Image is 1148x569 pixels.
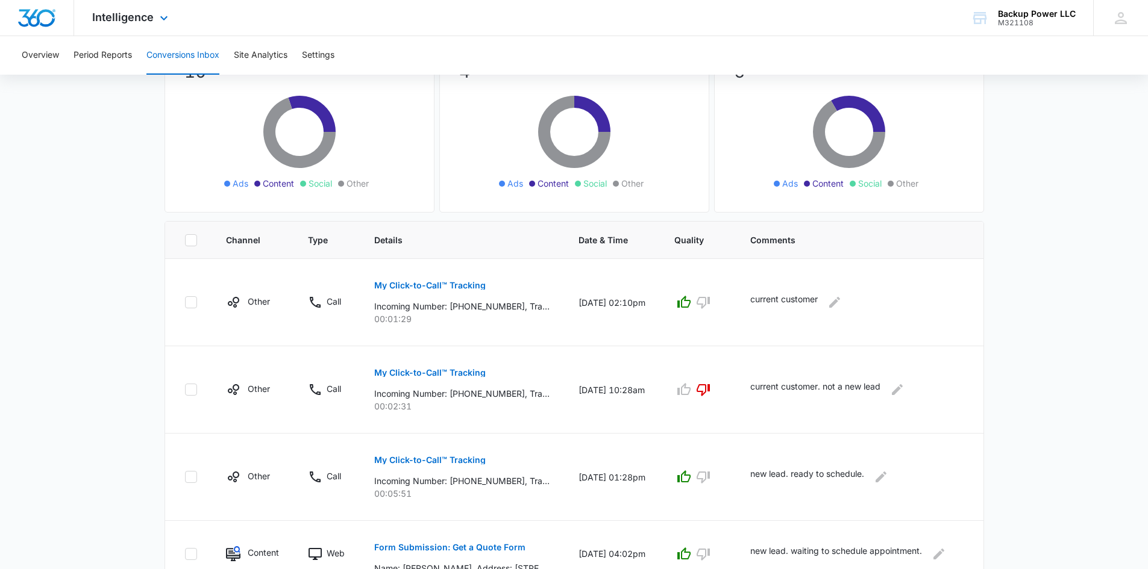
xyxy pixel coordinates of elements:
p: Content [248,546,278,559]
span: Details [374,234,532,246]
span: Comments [750,234,947,246]
span: Type [308,234,328,246]
button: Edit Comments [888,380,907,399]
span: Social [309,177,332,190]
p: Incoming Number: [PHONE_NUMBER], Tracking Number: [PHONE_NUMBER], Ring To: [PHONE_NUMBER], Caller... [374,474,550,487]
p: Call [327,382,341,395]
span: Social [858,177,882,190]
td: [DATE] 02:10pm [564,259,660,346]
button: My Click-to-Call™ Tracking [374,446,486,474]
p: Incoming Number: [PHONE_NUMBER], Tracking Number: [PHONE_NUMBER], Ring To: [PHONE_NUMBER], Caller... [374,387,550,400]
span: Content [538,177,569,190]
div: account name [998,9,1076,19]
span: Other [621,177,644,190]
span: Content [812,177,844,190]
span: Social [583,177,607,190]
button: Form Submission: Get a Quote Form [374,533,525,562]
p: Other [248,295,270,308]
p: My Click-to-Call™ Tracking [374,368,486,377]
p: new lead. ready to schedule. [750,467,864,487]
p: current customer. not a new lead [750,380,880,399]
p: Call [327,470,341,482]
button: Overview [22,36,59,75]
button: Site Analytics [234,36,287,75]
button: Edit Comments [825,293,844,312]
span: Content [263,177,294,190]
button: Settings [302,36,334,75]
p: My Click-to-Call™ Tracking [374,281,486,290]
td: [DATE] 01:28pm [564,434,660,521]
span: Ads [782,177,798,190]
p: new lead. waiting to schedule appointment. [750,544,922,564]
div: account id [998,19,1076,27]
p: My Click-to-Call™ Tracking [374,456,486,464]
p: Other [248,382,270,395]
td: [DATE] 10:28am [564,346,660,434]
p: current customer [750,293,818,312]
button: Edit Comments [871,467,891,487]
button: My Click-to-Call™ Tracking [374,271,486,300]
p: 00:05:51 [374,487,550,500]
p: Other [248,470,270,482]
p: 00:02:31 [374,400,550,412]
span: Other [347,177,369,190]
button: Period Reports [74,36,132,75]
button: Edit Comments [929,544,949,564]
span: Date & Time [579,234,628,246]
p: 00:01:29 [374,312,550,325]
span: Ads [507,177,523,190]
span: Other [896,177,918,190]
button: Conversions Inbox [146,36,219,75]
p: Form Submission: Get a Quote Form [374,543,525,552]
p: Web [327,547,345,559]
p: Call [327,295,341,308]
span: Intelligence [92,11,154,23]
p: Incoming Number: [PHONE_NUMBER], Tracking Number: [PHONE_NUMBER], Ring To: [PHONE_NUMBER], Caller... [374,300,550,312]
span: Quality [674,234,704,246]
button: My Click-to-Call™ Tracking [374,358,486,387]
span: Channel [226,234,262,246]
span: Ads [233,177,248,190]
